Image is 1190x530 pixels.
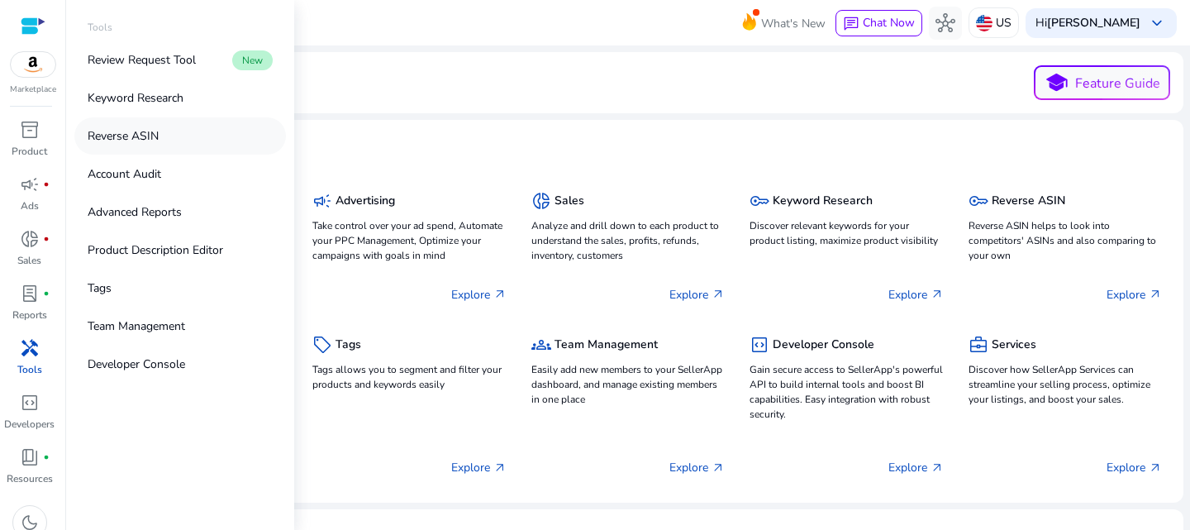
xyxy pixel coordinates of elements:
[88,279,112,297] p: Tags
[976,15,992,31] img: us.svg
[88,51,196,69] p: Review Request Tool
[88,356,185,373] p: Developer Console
[992,194,1065,208] h5: Reverse ASIN
[312,218,506,263] p: Take control over your ad spend, Automate your PPC Management, Optimize your campaigns with goals...
[1075,74,1160,93] p: Feature Guide
[20,120,40,140] span: inventory_2
[1149,461,1162,475] span: arrow_outward
[969,335,988,355] span: business_center
[669,286,725,303] p: Explore
[88,318,185,335] p: Team Management
[750,335,769,355] span: code_blocks
[888,286,944,303] p: Explore
[88,20,112,35] p: Tools
[12,144,47,159] p: Product
[7,471,53,486] p: Resources
[21,198,39,213] p: Ads
[43,290,50,297] span: fiber_manual_record
[43,454,50,461] span: fiber_manual_record
[451,459,507,476] p: Explore
[555,194,584,208] h5: Sales
[929,7,962,40] button: hub
[1047,15,1140,31] b: [PERSON_NAME]
[20,447,40,467] span: book_4
[17,362,42,377] p: Tools
[312,362,506,392] p: Tags allows you to segment and filter your products and keywords easily
[20,284,40,303] span: lab_profile
[88,203,182,221] p: Advanced Reports
[888,459,944,476] p: Explore
[451,286,507,303] p: Explore
[935,13,955,33] span: hub
[931,288,944,301] span: arrow_outward
[20,229,40,249] span: donut_small
[43,236,50,242] span: fiber_manual_record
[712,461,725,475] span: arrow_outward
[531,218,725,263] p: Analyze and drill down to each product to understand the sales, profits, refunds, inventory, cust...
[863,15,915,31] span: Chat Now
[493,288,507,301] span: arrow_outward
[20,338,40,358] span: handyman
[992,338,1036,352] h5: Services
[88,127,159,145] p: Reverse ASIN
[1034,65,1170,100] button: schoolFeature Guide
[20,174,40,194] span: campaign
[750,218,943,248] p: Discover relevant keywords for your product listing, maximize product visibility
[531,191,551,211] span: donut_small
[761,9,826,38] span: What's New
[835,10,922,36] button: chatChat Now
[531,362,725,407] p: Easily add new members to your SellerApp dashboard, and manage existing members in one place
[493,461,507,475] span: arrow_outward
[20,393,40,413] span: code_blocks
[843,16,859,32] span: chat
[17,253,41,268] p: Sales
[996,8,1011,37] p: US
[1035,17,1140,29] p: Hi
[88,165,161,183] p: Account Audit
[4,417,55,432] p: Developers
[312,191,332,211] span: campaign
[555,338,658,352] h5: Team Management
[969,191,988,211] span: key
[11,52,55,77] img: amazon.svg
[312,335,332,355] span: sell
[773,338,874,352] h5: Developer Console
[669,459,725,476] p: Explore
[750,191,769,211] span: key
[1149,288,1162,301] span: arrow_outward
[43,181,50,188] span: fiber_manual_record
[88,241,223,259] p: Product Description Editor
[531,335,551,355] span: groups
[712,288,725,301] span: arrow_outward
[88,89,183,107] p: Keyword Research
[931,461,944,475] span: arrow_outward
[969,362,1162,407] p: Discover how SellerApp Services can streamline your selling process, optimize your listings, and ...
[336,194,395,208] h5: Advertising
[1147,13,1167,33] span: keyboard_arrow_down
[773,194,873,208] h5: Keyword Research
[1107,286,1162,303] p: Explore
[232,50,273,70] span: New
[1045,71,1069,95] span: school
[969,218,1162,263] p: Reverse ASIN helps to look into competitors' ASINs and also comparing to your own
[1107,459,1162,476] p: Explore
[10,84,56,96] p: Marketplace
[336,338,361,352] h5: Tags
[750,362,943,422] p: Gain secure access to SellerApp's powerful API to build internal tools and boost BI capabilities....
[12,308,47,322] p: Reports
